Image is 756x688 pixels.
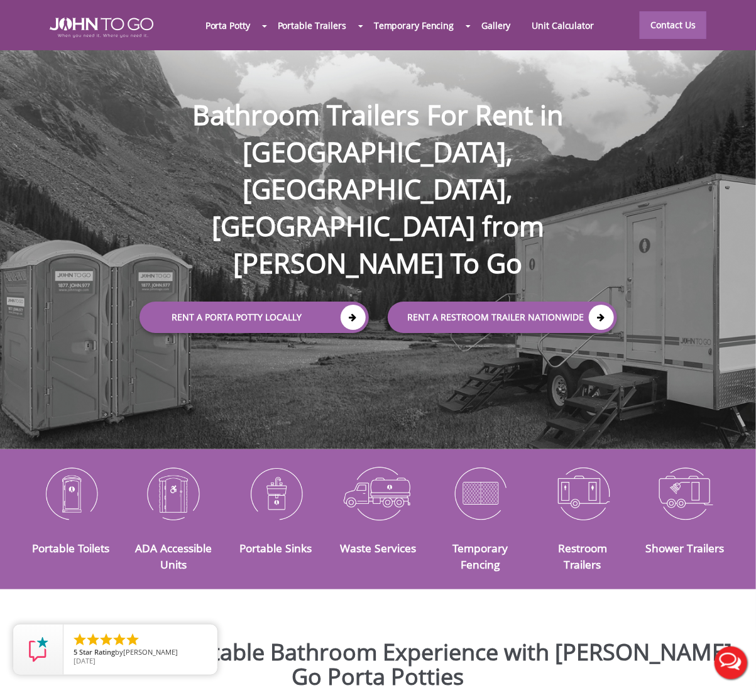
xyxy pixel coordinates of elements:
[125,632,140,647] li: 
[74,648,207,657] span: by
[706,638,756,688] button: Live Chat
[74,647,77,657] span: 5
[72,632,87,647] li: 
[123,647,178,657] span: [PERSON_NAME]
[112,632,127,647] li: 
[99,632,114,647] li: 
[79,647,115,657] span: Star Rating
[85,632,101,647] li: 
[26,637,51,662] img: Review Rating
[74,656,96,665] span: [DATE]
